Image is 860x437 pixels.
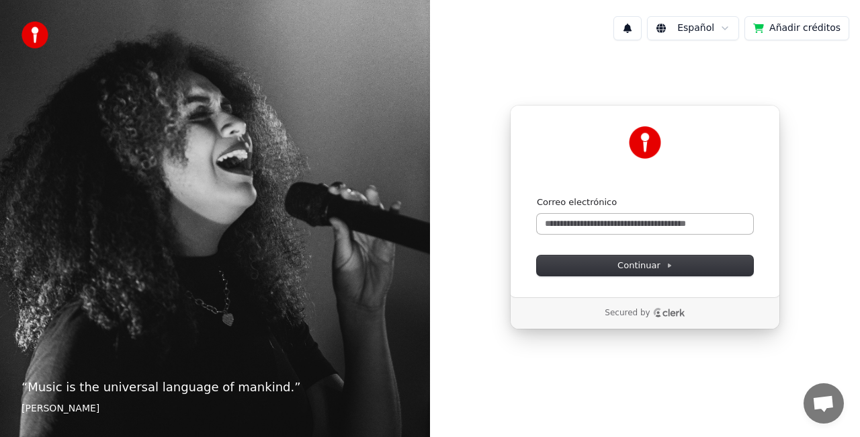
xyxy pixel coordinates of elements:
button: Continuar [537,255,753,276]
p: Secured by [605,308,650,319]
footer: [PERSON_NAME] [21,402,408,415]
div: Chat abierto [804,383,844,424]
button: Añadir créditos [744,16,849,40]
span: Continuar [617,260,673,272]
a: Clerk logo [653,308,685,317]
img: youka [21,22,48,48]
img: Youka [629,126,661,159]
label: Correo electrónico [537,196,617,208]
p: “ Music is the universal language of mankind. ” [21,378,408,397]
